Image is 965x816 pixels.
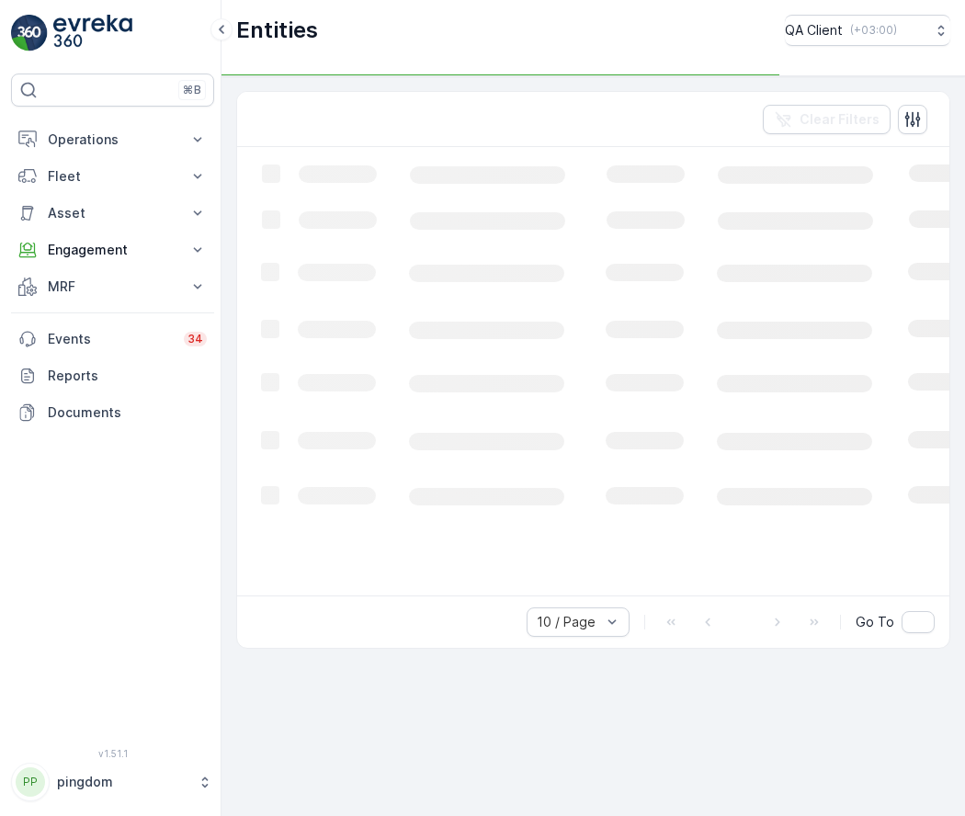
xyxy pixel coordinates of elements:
[11,121,214,158] button: Operations
[48,167,177,186] p: Fleet
[48,130,177,149] p: Operations
[48,403,207,422] p: Documents
[11,268,214,305] button: MRF
[785,15,950,46] button: QA Client(+03:00)
[785,21,843,40] p: QA Client
[16,767,45,797] div: PP
[11,195,214,232] button: Asset
[11,763,214,801] button: PPpingdom
[183,83,201,97] p: ⌘B
[48,367,207,385] p: Reports
[48,278,177,296] p: MRF
[48,241,177,259] p: Engagement
[11,394,214,431] a: Documents
[53,15,132,51] img: logo_light-DOdMpM7g.png
[48,204,177,222] p: Asset
[236,16,318,45] p: Entities
[11,15,48,51] img: logo
[11,748,214,759] span: v 1.51.1
[11,158,214,195] button: Fleet
[11,321,214,357] a: Events34
[48,330,173,348] p: Events
[856,613,894,631] span: Go To
[11,232,214,268] button: Engagement
[187,332,203,346] p: 34
[11,357,214,394] a: Reports
[800,110,880,129] p: Clear Filters
[850,23,897,38] p: ( +03:00 )
[57,773,188,791] p: pingdom
[763,105,891,134] button: Clear Filters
